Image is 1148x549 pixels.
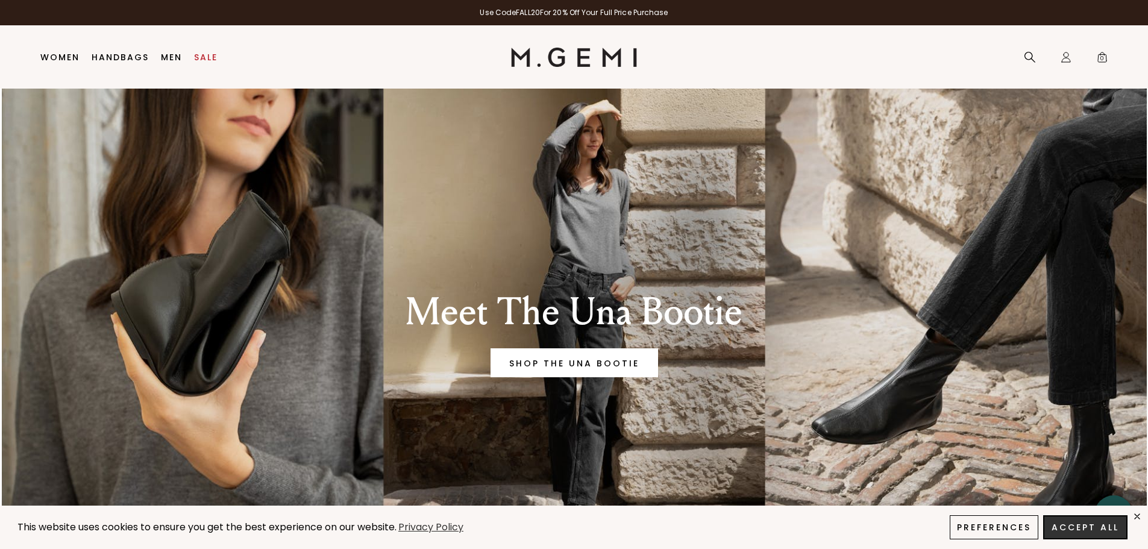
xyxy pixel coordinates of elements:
[950,515,1038,539] button: Preferences
[1043,515,1128,539] button: Accept All
[397,520,465,535] a: Privacy Policy (opens in a new tab)
[516,7,540,17] strong: FALL20
[161,52,182,62] a: Men
[1132,512,1142,521] div: close
[92,52,149,62] a: Handbags
[1096,54,1108,66] span: 0
[491,348,658,377] a: Banner primary button
[194,52,218,62] a: Sale
[511,48,637,67] img: M.Gemi
[365,290,783,334] div: Meet The Una Bootie
[17,520,397,534] span: This website uses cookies to ensure you get the best experience on our website.
[40,52,80,62] a: Women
